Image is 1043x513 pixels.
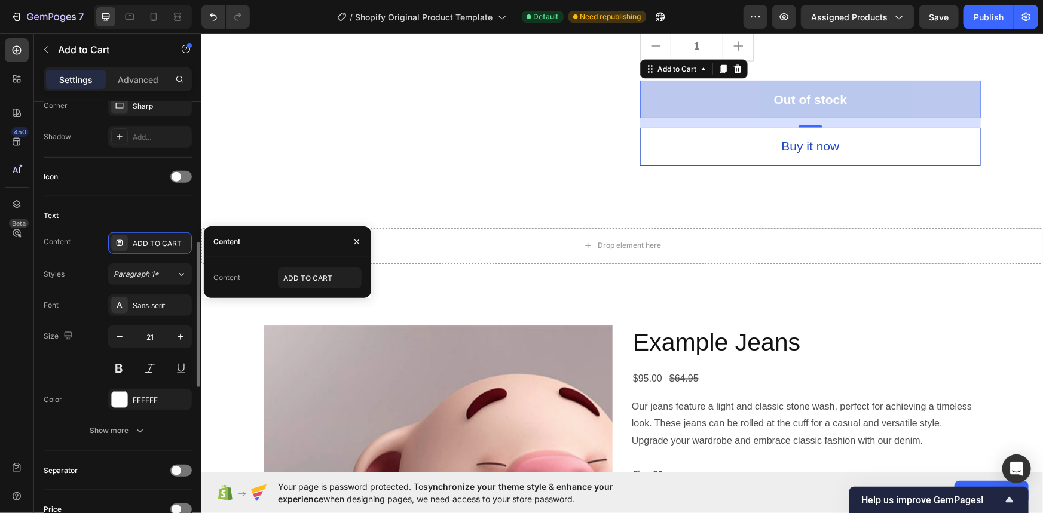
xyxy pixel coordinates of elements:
[133,238,189,249] div: ADD TO CART
[201,33,1043,472] iframe: Design area
[11,127,29,137] div: 450
[396,208,460,217] div: Drop element here
[108,263,192,285] button: Paragraph 1*
[454,30,497,41] div: Add to Cart
[44,269,65,279] div: Styles
[356,11,493,23] span: Shopify Original Product Template
[201,5,250,29] div: Undo/Redo
[573,57,646,76] div: Out of stock
[118,73,158,86] p: Advanced
[5,5,89,29] button: 7
[430,433,463,450] legend: Size: 28
[44,420,192,441] button: Show more
[974,11,1004,23] div: Publish
[44,171,58,182] div: Icon
[90,425,146,437] div: Show more
[278,480,660,505] span: Your page is password protected. To when designing pages, we need access to your store password.
[44,100,68,111] div: Corner
[467,336,498,356] div: $64.95
[44,131,71,142] div: Shadow
[861,493,1017,507] button: Show survey - Help us improve GemPages!
[929,12,949,22] span: Save
[580,11,641,22] span: Need republishing
[213,236,240,247] div: Content
[78,10,84,24] p: 7
[955,481,1029,505] button: Allow access
[44,328,75,345] div: Size
[964,5,1014,29] button: Publish
[59,73,93,86] p: Settings
[133,395,189,406] div: FFFFFF
[9,219,29,228] div: Beta
[430,336,462,356] div: $95.00
[133,300,189,311] div: Sans-serif
[430,293,779,327] h2: Example Jeans
[58,42,160,57] p: Add to Cart
[114,269,159,279] span: Paragraph 1*
[439,47,779,85] button: Out of stock
[350,11,353,23] span: /
[811,11,888,23] span: Assigned Products
[44,394,62,405] div: Color
[213,272,240,283] div: Content
[278,481,613,504] span: synchronize your theme style & enhance your experience
[801,5,914,29] button: Assigned Products
[133,132,189,143] div: Add...
[133,101,189,112] div: Sharp
[861,494,1002,506] span: Help us improve GemPages!
[1002,454,1031,483] div: Open Intercom Messenger
[44,300,59,311] div: Font
[439,94,779,133] button: Buy it now
[534,11,559,22] span: Default
[580,104,638,123] div: Buy it now
[919,5,959,29] button: Save
[44,465,78,476] div: Separator
[44,236,71,247] div: Content
[430,368,770,413] p: Our jeans feature a light and classic stone wash, perfect for achieving a timeless look. These je...
[44,210,59,221] div: Text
